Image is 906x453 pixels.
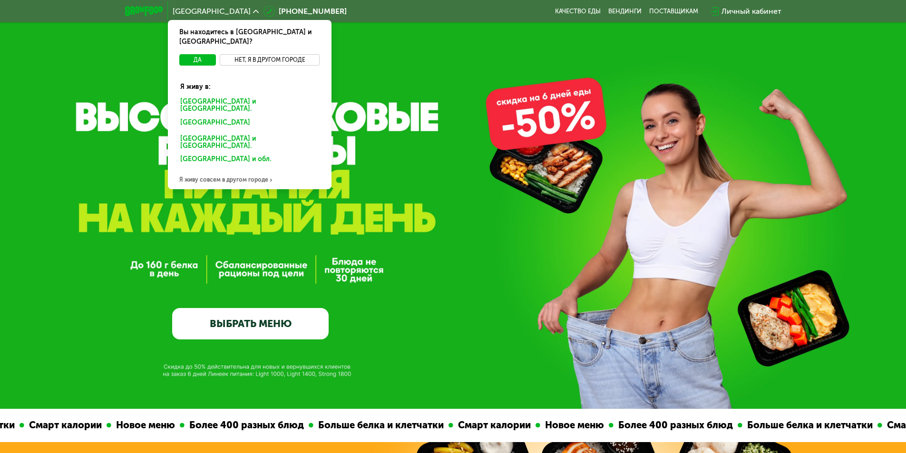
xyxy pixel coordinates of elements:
div: Смарт калории [453,418,535,433]
a: Вендинги [608,8,642,15]
div: поставщикам [649,8,698,15]
span: [GEOGRAPHIC_DATA] [173,8,251,15]
div: [GEOGRAPHIC_DATA] [174,116,322,132]
div: Более 400 разных блюд [613,418,737,433]
div: Больше белка и клетчатки [742,418,877,433]
div: Смарт калории [24,418,106,433]
div: Больше белка и клетчатки [313,418,448,433]
div: Новое меню [111,418,179,433]
div: [GEOGRAPHIC_DATA] и обл. [174,153,322,168]
div: Я живу в: [174,75,326,92]
div: Вы находитесь в [GEOGRAPHIC_DATA] и [GEOGRAPHIC_DATA]? [168,20,331,54]
a: Качество еды [555,8,601,15]
div: Личный кабинет [721,6,781,17]
a: ВЫБРАТЬ МЕНЮ [172,308,329,339]
div: Новое меню [540,418,608,433]
div: [GEOGRAPHIC_DATA] и [GEOGRAPHIC_DATA]. [174,96,326,116]
a: [PHONE_NUMBER] [263,6,347,17]
div: [GEOGRAPHIC_DATA] и [GEOGRAPHIC_DATA]. [174,133,326,153]
button: Нет, я в другом городе [220,54,320,66]
div: Я живу совсем в другом городе [168,170,331,189]
button: Да [179,54,216,66]
div: Более 400 разных блюд [184,418,308,433]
